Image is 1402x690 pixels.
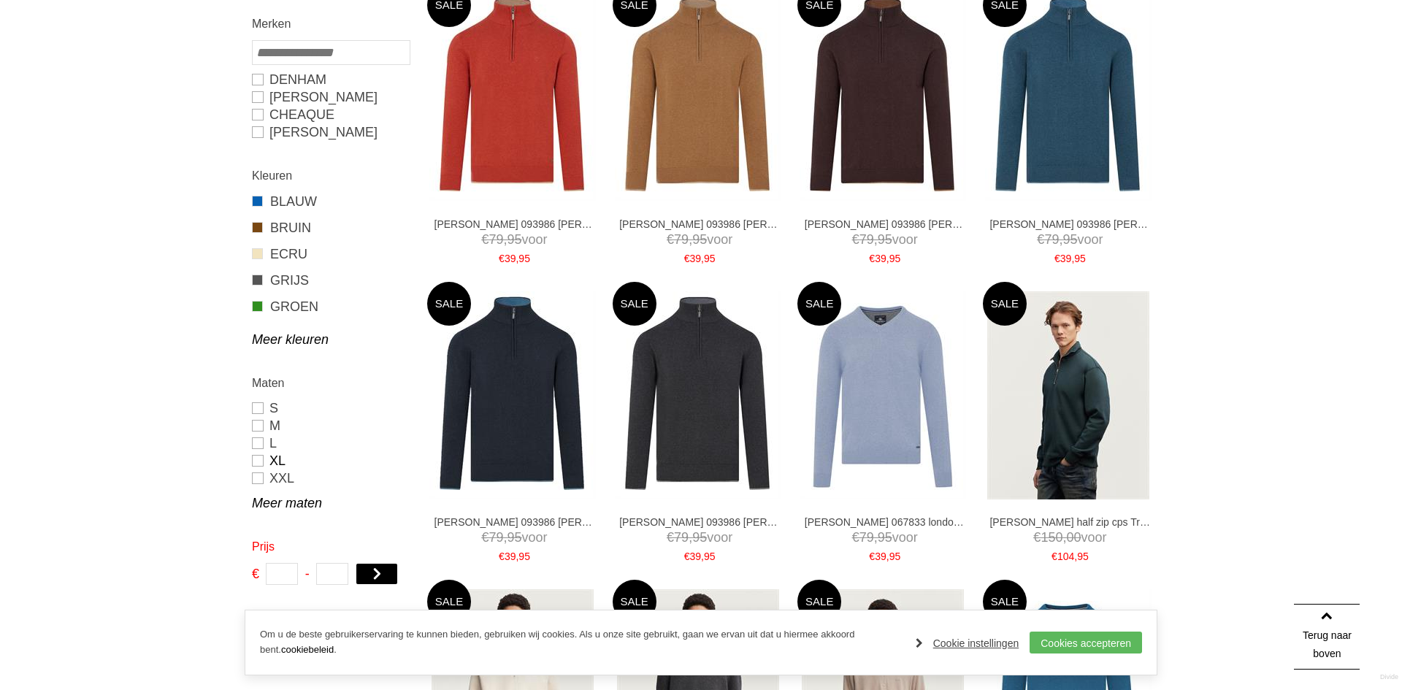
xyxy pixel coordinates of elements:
[499,551,505,562] span: €
[889,551,901,562] span: 95
[1071,253,1074,264] span: ,
[1041,530,1062,545] span: 150
[507,232,522,247] span: 95
[684,253,690,264] span: €
[886,253,889,264] span: ,
[805,529,965,547] span: voor
[481,232,489,247] span: €
[252,271,409,290] a: GRIJS
[252,192,409,211] a: BLAUW
[1057,551,1074,562] span: 104
[852,232,859,247] span: €
[704,253,716,264] span: 95
[252,494,409,512] a: Meer maten
[505,551,516,562] span: 39
[481,530,489,545] span: €
[434,515,595,529] a: [PERSON_NAME] 093986 [PERSON_NAME]
[252,106,409,123] a: Cheaque
[690,253,702,264] span: 39
[252,297,409,316] a: GROEN
[1030,632,1142,653] a: Cookies accepteren
[619,515,780,529] a: [PERSON_NAME] 093986 [PERSON_NAME]
[989,218,1150,231] a: [PERSON_NAME] 093986 [PERSON_NAME]
[874,530,878,545] span: ,
[1074,253,1086,264] span: 95
[805,218,965,231] a: [PERSON_NAME] 093986 [PERSON_NAME]
[667,530,674,545] span: €
[1294,604,1360,670] a: Terug naar boven
[704,551,716,562] span: 95
[869,551,875,562] span: €
[878,232,892,247] span: 95
[989,529,1150,547] span: voor
[667,232,674,247] span: €
[615,291,781,499] img: Campbell 093986 sydney Truien
[690,551,702,562] span: 39
[281,644,334,655] a: cookiebeleid
[689,232,692,247] span: ,
[434,529,595,547] span: voor
[1380,668,1398,686] a: Divide
[252,331,409,348] a: Meer kleuren
[701,253,704,264] span: ,
[619,529,780,547] span: voor
[875,253,886,264] span: 39
[260,627,901,658] p: Om u de beste gebruikerservaring te kunnen bieden, gebruiken wij cookies. Als u onze site gebruik...
[1062,232,1077,247] span: 95
[252,469,409,487] a: XXL
[1066,530,1081,545] span: 00
[869,253,875,264] span: €
[489,530,503,545] span: 79
[619,231,780,249] span: voor
[434,218,595,231] a: [PERSON_NAME] 093986 [PERSON_NAME]
[252,434,409,452] a: L
[252,218,409,237] a: BRUIN
[692,530,707,545] span: 95
[1059,232,1062,247] span: ,
[1060,253,1072,264] span: 39
[252,88,409,106] a: [PERSON_NAME]
[252,452,409,469] a: XL
[852,530,859,545] span: €
[516,253,518,264] span: ,
[516,551,518,562] span: ,
[252,537,409,556] h2: Prijs
[1054,253,1060,264] span: €
[889,253,901,264] span: 95
[503,232,507,247] span: ,
[252,417,409,434] a: M
[1074,551,1077,562] span: ,
[619,218,780,231] a: [PERSON_NAME] 093986 [PERSON_NAME]
[252,563,258,585] span: €
[805,231,965,249] span: voor
[252,15,409,33] h2: Merken
[987,291,1149,499] img: DENHAM Aldo half zip cps Truien
[434,231,595,249] span: voor
[252,166,409,185] h2: Kleuren
[674,232,689,247] span: 79
[1033,530,1041,545] span: €
[1044,232,1059,247] span: 79
[805,515,965,529] a: [PERSON_NAME] 067833 london nos Truien
[989,231,1150,249] span: voor
[252,374,409,392] h2: Maten
[505,253,516,264] span: 39
[689,530,692,545] span: ,
[252,399,409,417] a: S
[859,232,874,247] span: 79
[499,253,505,264] span: €
[916,632,1019,654] a: Cookie instellingen
[252,71,409,88] a: DENHAM
[701,551,704,562] span: ,
[989,515,1150,529] a: [PERSON_NAME] half zip cps Truien
[305,563,310,585] span: -
[518,551,530,562] span: 95
[674,530,689,545] span: 79
[875,551,886,562] span: 39
[252,123,409,141] a: [PERSON_NAME]
[518,253,530,264] span: 95
[1077,551,1089,562] span: 95
[429,291,596,499] img: Campbell 093986 sydney Truien
[684,551,690,562] span: €
[1037,232,1044,247] span: €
